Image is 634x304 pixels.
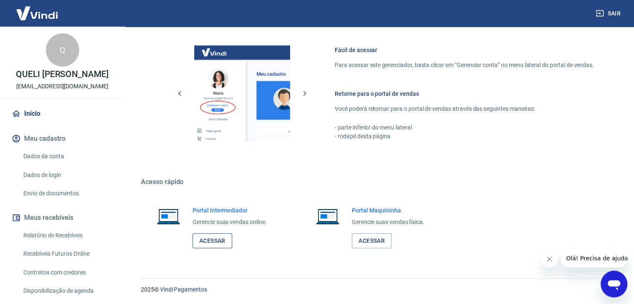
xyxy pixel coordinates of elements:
p: Gerencie suas vendas física. [352,218,424,227]
button: Meus recebíveis [10,209,115,227]
img: Imagem de um notebook aberto [310,206,345,226]
a: Início [10,105,115,123]
p: Para acessar este gerenciador, basta clicar em “Gerenciar conta” no menu lateral do portal de ven... [335,61,594,70]
a: Dados de login [20,167,115,184]
img: Imagem da dashboard mostrando o botão de gerenciar conta na sidebar no lado esquerdo [194,45,290,141]
h6: Portal Maquininha [352,206,424,214]
a: Recebíveis Futuros Online [20,245,115,262]
iframe: Mensagem da empresa [561,249,627,267]
a: Relatório de Recebíveis [20,227,115,244]
p: Gerencie suas vendas online. [193,218,267,227]
img: Vindi [10,0,64,26]
h6: Retorne para o portal de vendas [335,90,594,98]
p: [EMAIL_ADDRESS][DOMAIN_NAME] [16,82,108,91]
h6: Fácil de acessar [335,46,594,54]
p: - parte inferior do menu lateral [335,123,594,132]
a: Vindi Pagamentos [160,286,207,293]
img: Imagem de um notebook aberto [151,206,186,226]
a: Envio de documentos [20,185,115,202]
h6: Portal Intermediador [193,206,267,214]
a: Dados da conta [20,148,115,165]
iframe: Fechar mensagem [541,251,558,267]
a: Contratos com credores [20,264,115,281]
p: - rodapé desta página [335,132,594,141]
span: Olá! Precisa de ajuda? [5,6,70,12]
p: 2025 © [141,285,614,294]
p: QUELI [PERSON_NAME] [16,70,109,79]
button: Meu cadastro [10,130,115,148]
a: Acessar [193,233,232,249]
a: Disponibilização de agenda [20,282,115,299]
p: Você poderá retornar para o portal de vendas através das seguintes maneiras: [335,105,594,113]
div: Q [46,33,79,67]
a: Acessar [352,233,391,249]
iframe: Botão para abrir a janela de mensagens [601,271,627,297]
button: Sair [594,6,624,21]
h5: Acesso rápido [141,178,614,186]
